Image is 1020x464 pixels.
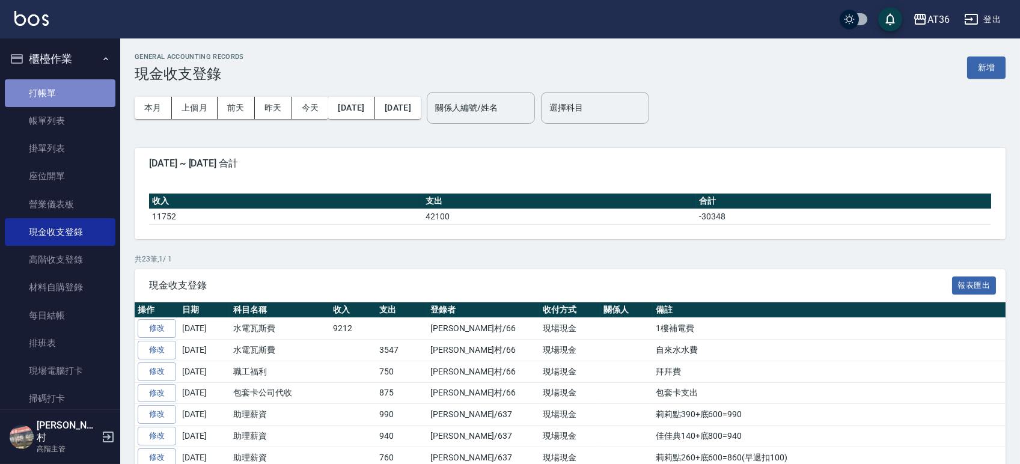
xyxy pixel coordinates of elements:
a: 高階收支登錄 [5,246,115,273]
button: 本月 [135,97,172,119]
td: [DATE] [179,361,230,382]
a: 掃碼打卡 [5,385,115,412]
td: [PERSON_NAME]村/66 [427,318,540,340]
td: 助理薪資 [230,426,331,447]
td: 莉莉點390+底600=990 [653,404,1006,426]
td: 現場現金 [540,426,600,447]
a: 修改 [138,405,176,424]
td: 包套卡公司代收 [230,382,331,404]
td: [PERSON_NAME]村/66 [427,382,540,404]
th: 支出 [423,194,696,209]
td: 990 [376,404,427,426]
td: 750 [376,361,427,382]
button: 前天 [218,97,255,119]
a: 材料自購登錄 [5,273,115,301]
td: 包套卡支出 [653,382,1006,404]
td: [DATE] [179,404,230,426]
td: 現場現金 [540,382,600,404]
td: [DATE] [179,426,230,447]
td: [PERSON_NAME]村/66 [427,340,540,361]
td: 11752 [149,209,423,224]
th: 收入 [331,302,377,318]
td: 現場現金 [540,340,600,361]
td: 1樓補電費 [653,318,1006,340]
td: 水電瓦斯費 [230,318,331,340]
td: 875 [376,382,427,404]
a: 修改 [138,427,176,445]
button: [DATE] [328,97,374,119]
td: 水電瓦斯費 [230,340,331,361]
th: 收付方式 [540,302,600,318]
a: 修改 [138,384,176,403]
td: 佳佳典140+底800=940 [653,426,1006,447]
td: [PERSON_NAME]/637 [427,404,540,426]
td: 現場現金 [540,361,600,382]
a: 修改 [138,362,176,381]
td: -30348 [696,209,991,224]
td: [DATE] [179,382,230,404]
span: [DATE] ~ [DATE] 合計 [149,157,991,169]
td: 9212 [331,318,377,340]
th: 備註 [653,302,1006,318]
span: 現金收支登錄 [149,279,952,292]
a: 排班表 [5,329,115,357]
button: 今天 [292,97,329,119]
button: 櫃檯作業 [5,43,115,75]
a: 座位開單 [5,162,115,190]
td: 42100 [423,209,696,224]
td: 職工福利 [230,361,331,382]
button: AT36 [908,7,954,32]
button: [DATE] [375,97,421,119]
button: 登出 [959,8,1006,31]
a: 營業儀表板 [5,191,115,218]
td: [PERSON_NAME]/637 [427,426,540,447]
td: 拜拜費 [653,361,1006,382]
p: 共 23 筆, 1 / 1 [135,254,1006,264]
img: Person [10,425,34,449]
h3: 現金收支登錄 [135,66,244,82]
td: 自來水水費 [653,340,1006,361]
a: 帳單列表 [5,107,115,135]
a: 報表匯出 [952,279,997,290]
td: [PERSON_NAME]村/66 [427,361,540,382]
th: 登錄者 [427,302,540,318]
a: 現場電腦打卡 [5,357,115,385]
a: 每日結帳 [5,302,115,329]
button: 上個月 [172,97,218,119]
a: 修改 [138,341,176,359]
p: 高階主管 [37,444,98,454]
td: 940 [376,426,427,447]
a: 掛單列表 [5,135,115,162]
td: 現場現金 [540,318,600,340]
a: 打帳單 [5,79,115,107]
button: 新增 [967,56,1006,79]
div: AT36 [927,12,950,27]
th: 合計 [696,194,991,209]
td: 3547 [376,340,427,361]
th: 收入 [149,194,423,209]
h5: [PERSON_NAME]村 [37,420,98,444]
button: 報表匯出 [952,276,997,295]
th: 關係人 [600,302,653,318]
a: 新增 [967,61,1006,73]
th: 支出 [376,302,427,318]
h2: GENERAL ACCOUNTING RECORDS [135,53,244,61]
th: 操作 [135,302,179,318]
th: 科目名稱 [230,302,331,318]
td: [DATE] [179,318,230,340]
td: [DATE] [179,340,230,361]
button: 昨天 [255,97,292,119]
a: 現金收支登錄 [5,218,115,246]
a: 修改 [138,319,176,338]
img: Logo [14,11,49,26]
td: 助理薪資 [230,404,331,426]
td: 現場現金 [540,404,600,426]
button: save [878,7,902,31]
th: 日期 [179,302,230,318]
